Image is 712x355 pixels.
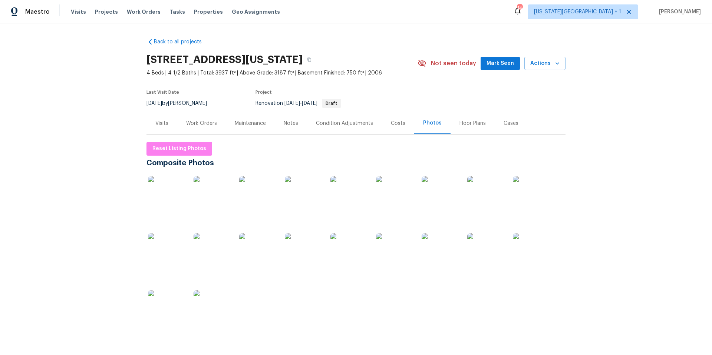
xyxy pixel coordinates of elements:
div: Visits [155,120,168,127]
a: Back to all projects [146,38,218,46]
span: Last Visit Date [146,90,179,94]
div: Maintenance [235,120,266,127]
span: - [284,101,317,106]
span: Maestro [25,8,50,16]
span: Projects [95,8,118,16]
button: Actions [524,57,566,70]
span: [PERSON_NAME] [656,8,701,16]
button: Mark Seen [481,57,520,70]
span: [DATE] [284,101,300,106]
span: Visits [71,8,86,16]
span: Actions [530,59,560,68]
span: Project [256,90,272,94]
span: Tasks [169,9,185,14]
span: Draft [323,101,340,106]
span: Geo Assignments [232,8,280,16]
span: [DATE] [302,101,317,106]
div: Condition Adjustments [316,120,373,127]
button: Reset Listing Photos [146,142,212,156]
span: Reset Listing Photos [152,144,206,153]
div: Notes [284,120,298,127]
span: Composite Photos [146,159,218,167]
div: Costs [391,120,405,127]
div: Cases [504,120,518,127]
span: Properties [194,8,223,16]
button: Copy Address [303,53,316,66]
span: Not seen today [431,60,476,67]
span: Mark Seen [487,59,514,68]
span: [DATE] [146,101,162,106]
span: [US_STATE][GEOGRAPHIC_DATA] + 1 [534,8,621,16]
div: Floor Plans [459,120,486,127]
div: by [PERSON_NAME] [146,99,216,108]
h2: [STREET_ADDRESS][US_STATE] [146,56,303,63]
div: Photos [423,119,442,127]
span: 4 Beds | 4 1/2 Baths | Total: 3937 ft² | Above Grade: 3187 ft² | Basement Finished: 750 ft² | 2006 [146,69,418,77]
div: Work Orders [186,120,217,127]
span: Work Orders [127,8,161,16]
div: 14 [517,4,522,12]
span: Renovation [256,101,341,106]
